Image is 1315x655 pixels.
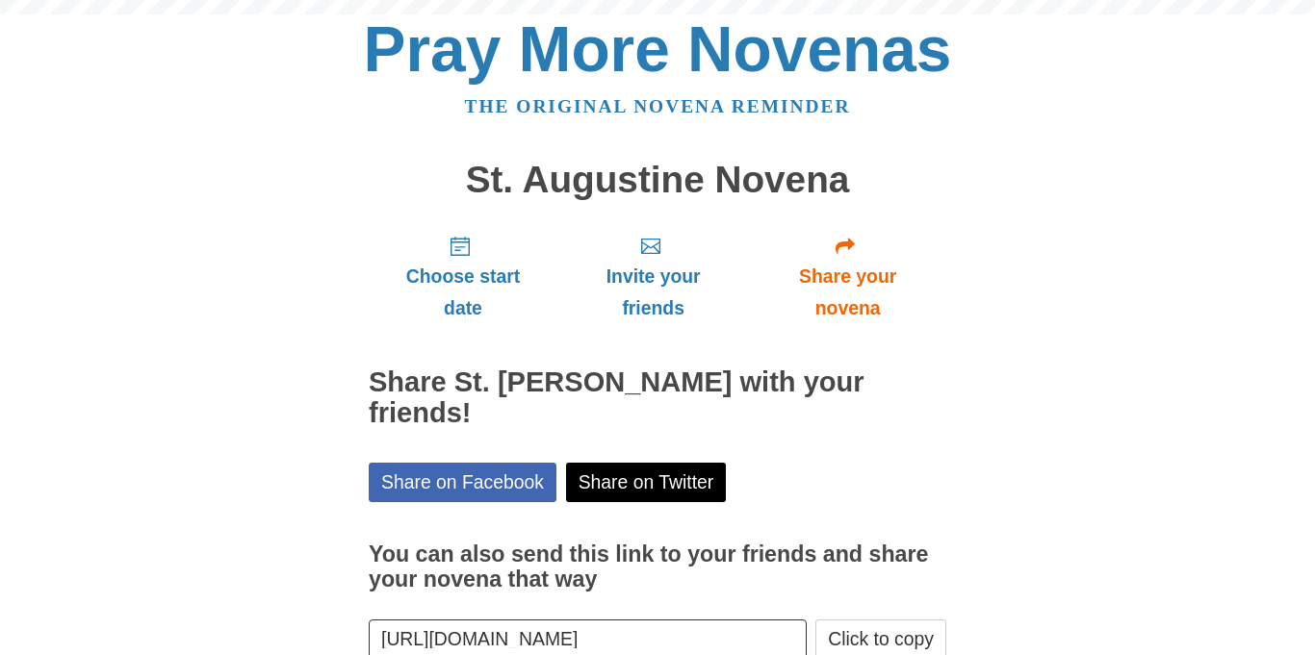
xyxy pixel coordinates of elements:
[369,160,946,201] h1: St. Augustine Novena
[369,463,556,502] a: Share on Facebook
[577,261,730,324] span: Invite your friends
[768,261,927,324] span: Share your novena
[369,219,557,334] a: Choose start date
[369,542,946,592] h3: You can also send this link to your friends and share your novena that way
[369,367,946,429] h2: Share St. [PERSON_NAME] with your friends!
[364,13,952,85] a: Pray More Novenas
[388,261,538,324] span: Choose start date
[557,219,749,334] a: Invite your friends
[465,96,851,116] a: The original novena reminder
[749,219,946,334] a: Share your novena
[566,463,727,502] a: Share on Twitter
